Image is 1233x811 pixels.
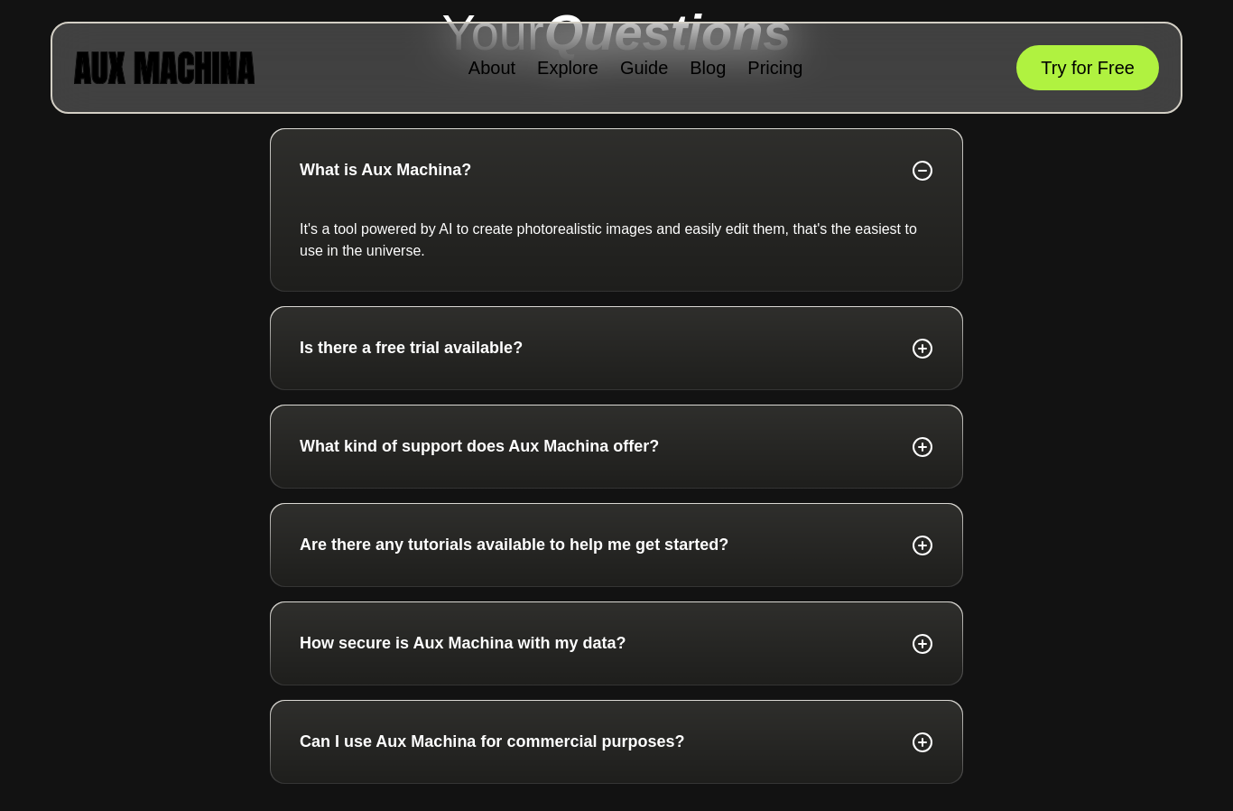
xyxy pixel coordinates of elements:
a: Explore [537,58,598,78]
a: About [468,58,515,78]
p: How secure is Aux Machina with my data? [300,631,626,656]
button: Try for Free [1016,45,1159,90]
a: Pricing [747,58,802,78]
a: Guide [620,58,668,78]
p: Are there any tutorials available to help me get started? [300,533,728,557]
p: Can I use Aux Machina for commercial purposes? [300,730,684,754]
img: AUX MACHINA [74,51,255,83]
p: What kind of support does Aux Machina offer? [300,434,659,459]
p: It's a tool powered by AI to create photorealistic images and easily edit them, that's the easies... [300,219,933,262]
p: What is Aux Machina? [300,158,471,182]
a: Blog [690,58,726,78]
p: Is there a free trial available? [300,336,523,360]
